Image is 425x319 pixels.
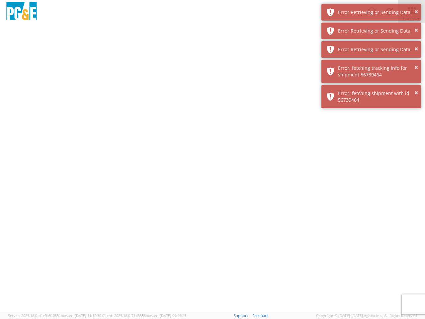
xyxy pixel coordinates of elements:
[146,313,186,318] span: master, [DATE] 09:46:25
[316,313,417,318] span: Copyright © [DATE]-[DATE] Agistix Inc., All Rights Reserved
[414,63,418,72] button: ×
[338,46,416,53] div: Error Retrieving or Sending Data
[8,313,101,318] span: Server: 2025.18.0-d1e9a510831
[414,26,418,35] button: ×
[252,313,269,318] a: Feedback
[338,90,416,103] div: Error, fetching shipment with id 56739464
[61,313,101,318] span: master, [DATE] 11:12:30
[338,9,416,16] div: Error Retrieving or Sending Data
[5,2,38,22] img: pge-logo-06675f144f4cfa6a6814.png
[338,65,416,78] div: Error, fetching tracking info for shipment 56739464
[338,28,416,34] div: Error Retrieving or Sending Data
[414,88,418,98] button: ×
[414,44,418,54] button: ×
[102,313,186,318] span: Client: 2025.18.0-71d3358
[234,313,248,318] a: Support
[414,7,418,17] button: ×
